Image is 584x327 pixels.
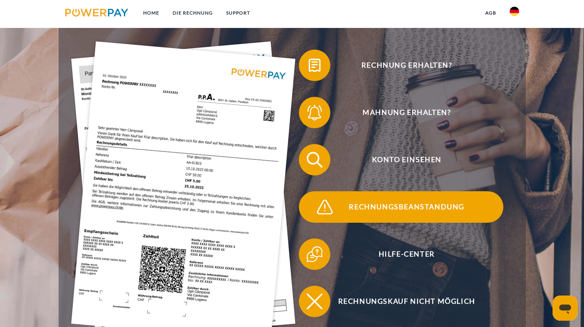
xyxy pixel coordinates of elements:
span: Rechnung erhalten? [310,50,503,81]
img: qb_bell.svg [305,103,324,122]
span: Mahnung erhalten? [310,97,503,128]
button: Hilfe-Center [299,238,503,270]
img: qb_warning.svg [315,197,335,217]
button: Mahnung erhalten? [299,97,503,128]
a: SUPPORT [219,6,257,20]
a: agb [479,6,503,20]
img: qb_bill.svg [305,55,324,75]
iframe: Schaltfläche zum Öffnen des Messaging-Fensters [553,296,578,321]
button: Rechnung erhalten? [299,50,503,81]
a: DIE RECHNUNG [166,6,219,20]
span: Rechnungskauf nicht möglich [310,286,503,317]
a: Home [136,6,166,20]
img: logo-powerpay.svg [65,9,129,17]
img: qb_help.svg [305,244,324,264]
span: Rechnungsbeanstandung [310,191,503,223]
span: Hilfe-Center [310,238,503,270]
img: qb_close.svg [305,292,324,311]
span: Konto einsehen [310,144,503,176]
img: de [510,7,519,16]
button: Rechnungsbeanstandung [299,191,503,223]
button: Konto einsehen [299,144,503,176]
button: Rechnungskauf nicht möglich [299,286,503,317]
img: qb_search.svg [305,150,324,170]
